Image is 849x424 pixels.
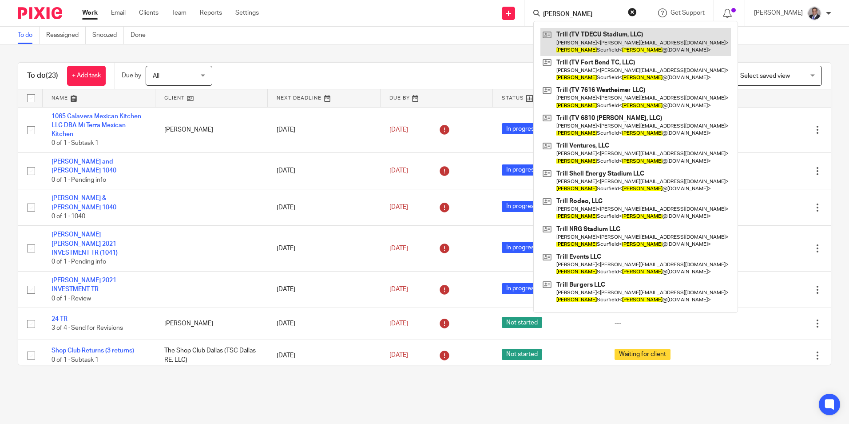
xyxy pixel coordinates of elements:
a: [PERSON_NAME] and [PERSON_NAME] 1040 [52,159,116,174]
span: [DATE] [389,245,408,252]
a: To do [18,27,40,44]
td: [PERSON_NAME] [155,107,268,153]
a: [PERSON_NAME] 2021 INVESTMENT TR [52,277,116,292]
td: [DATE] [268,340,381,371]
span: Select saved view [740,73,790,79]
a: + Add task [67,66,106,86]
a: Clients [139,8,159,17]
td: [DATE] [268,308,381,340]
span: 0 of 1 · Pending info [52,259,106,265]
td: [DATE] [268,107,381,153]
span: In progress [502,283,542,294]
a: Reports [200,8,222,17]
span: In progress [502,123,542,134]
span: All [153,73,159,79]
a: Reassigned [46,27,86,44]
td: The Shop Club Dallas (TSC Dallas RE, LLC) [155,340,268,371]
td: [DATE] [268,153,381,189]
span: Not started [502,317,542,328]
span: [DATE] [389,168,408,174]
img: thumbnail_IMG_0720.jpg [807,6,821,20]
span: 0 of 1 · Review [52,296,91,302]
td: [PERSON_NAME] [155,308,268,340]
span: Waiting for client [615,349,670,360]
a: Snoozed [92,27,124,44]
p: [PERSON_NAME] [754,8,803,17]
img: Pixie [18,7,62,19]
a: 1065 Calavera Mexican Kitchen LLC DBA Mi Terra Mexican Kitchen [52,113,141,138]
td: [DATE] [268,226,381,272]
span: 0 of 1 · Pending info [52,177,106,183]
span: [DATE] [389,286,408,292]
p: Due by [122,71,141,80]
span: Get Support [670,10,705,16]
span: [DATE] [389,320,408,327]
span: [DATE] [389,352,408,359]
a: Done [131,27,152,44]
span: Not started [502,349,542,360]
a: Email [111,8,126,17]
span: [DATE] [389,204,408,211]
a: Work [82,8,98,17]
span: (23) [46,72,58,79]
span: In progress [502,164,542,176]
button: Clear [628,8,637,16]
a: Team [172,8,186,17]
input: Search [542,11,622,19]
span: 0 of 1 · Subtask 1 [52,357,99,363]
span: In progress [502,242,542,253]
a: Settings [235,8,259,17]
a: [PERSON_NAME] [PERSON_NAME] 2021 INVESTMENT TR (1041) [52,232,118,256]
span: In progress [502,201,542,212]
span: 0 of 1 · 1040 [52,213,85,220]
h1: To do [27,71,58,80]
span: 0 of 1 · Subtask 1 [52,140,99,147]
td: [DATE] [268,271,381,308]
a: [PERSON_NAME] & [PERSON_NAME] 1040 [52,195,116,210]
a: 24 TR [52,316,67,322]
span: 3 of 4 · Send for Revisions [52,325,123,331]
div: --- [615,319,710,328]
span: [DATE] [389,127,408,133]
a: Shop Club Returns (3 returns) [52,348,134,354]
td: [DATE] [268,189,381,226]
